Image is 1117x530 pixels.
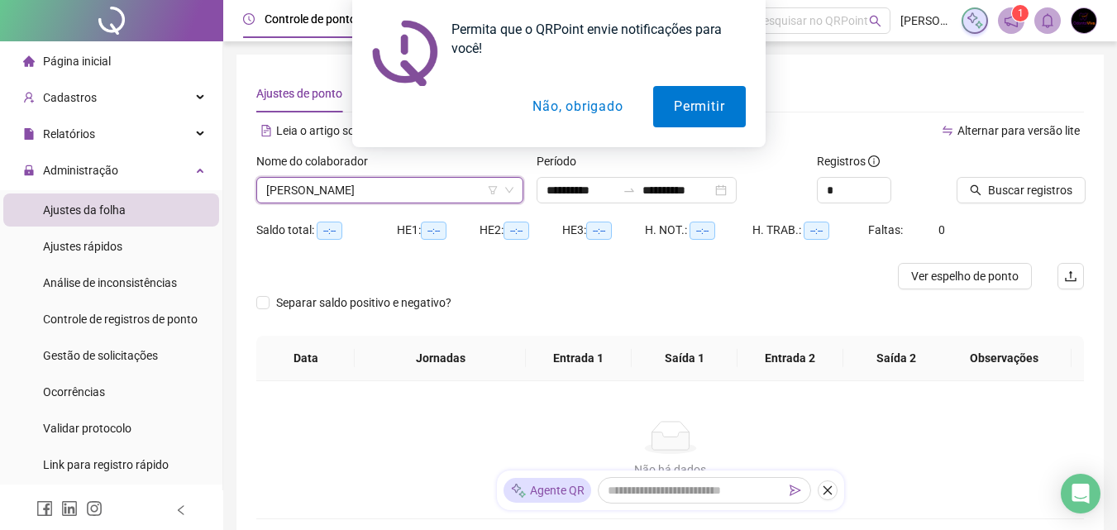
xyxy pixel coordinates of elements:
span: search [970,184,981,196]
div: Permita que o QRPoint envie notificações para você! [438,20,746,58]
span: Controle de registros de ponto [43,313,198,326]
span: 0 [938,223,945,236]
span: --:-- [421,222,446,240]
span: Ver espelho de ponto [911,267,1019,285]
span: Registros [817,152,880,170]
span: info-circle [868,155,880,167]
img: notification icon [372,20,438,86]
span: Buscar registros [988,181,1072,199]
span: upload [1064,270,1077,283]
div: Saldo total: [256,221,397,240]
th: Jornadas [355,336,525,381]
span: Validar protocolo [43,422,131,435]
span: facebook [36,500,53,517]
div: Não há dados [276,461,1064,479]
span: Ocorrências [43,385,105,399]
label: Período [537,152,587,170]
span: Link para registro rápido [43,458,169,471]
div: Open Intercom Messenger [1061,474,1100,513]
span: left [175,504,187,516]
span: LUCIANA VILELA AQUINO [266,178,513,203]
span: Observações [950,349,1058,367]
span: close [822,485,833,496]
th: Saída 1 [632,336,738,381]
span: Separar saldo positivo e negativo? [270,294,458,312]
th: Data [256,336,355,381]
span: instagram [86,500,103,517]
span: Faltas: [868,223,905,236]
button: Permitir [653,86,745,127]
span: Gestão de solicitações [43,349,158,362]
div: HE 2: [480,221,562,240]
div: H. NOT.: [645,221,752,240]
div: Agente QR [504,478,591,503]
span: Análise de inconsistências [43,276,177,289]
span: to [623,184,636,197]
span: --:-- [504,222,529,240]
span: linkedin [61,500,78,517]
span: swap-right [623,184,636,197]
button: Buscar registros [957,177,1086,203]
span: Ajustes da folha [43,203,126,217]
th: Observações [937,336,1072,381]
button: Ver espelho de ponto [898,263,1032,289]
span: filter [488,185,498,195]
span: Ajustes rápidos [43,240,122,253]
span: send [790,485,801,496]
div: HE 1: [397,221,480,240]
div: H. TRAB.: [752,221,868,240]
span: --:-- [804,222,829,240]
span: lock [23,165,35,176]
button: Não, obrigado [512,86,643,127]
span: Administração [43,164,118,177]
span: down [504,185,514,195]
th: Saída 2 [843,336,949,381]
img: sparkle-icon.fc2bf0ac1784a2077858766a79e2daf3.svg [510,482,527,499]
span: --:-- [586,222,612,240]
div: HE 3: [562,221,645,240]
span: --:-- [317,222,342,240]
th: Entrada 2 [738,336,843,381]
th: Entrada 1 [526,336,632,381]
span: --:-- [690,222,715,240]
label: Nome do colaborador [256,152,379,170]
